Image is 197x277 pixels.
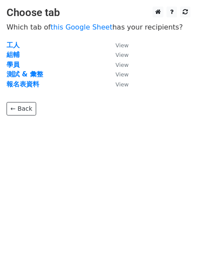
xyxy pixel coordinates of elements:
a: View [107,51,129,59]
a: ← Back [7,102,36,115]
a: 報名表資料 [7,80,39,88]
small: View [115,81,129,88]
a: this Google Sheet [51,23,112,31]
a: 學員 [7,61,20,69]
small: View [115,71,129,78]
a: 工人 [7,41,20,49]
a: 測試 & 彙整 [7,70,43,78]
a: View [107,61,129,69]
a: View [107,80,129,88]
small: View [115,52,129,58]
h3: Choose tab [7,7,190,19]
small: View [115,42,129,49]
a: View [107,41,129,49]
p: Which tab of has your recipients? [7,23,190,32]
a: 組輔 [7,51,20,59]
a: View [107,70,129,78]
small: View [115,62,129,68]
